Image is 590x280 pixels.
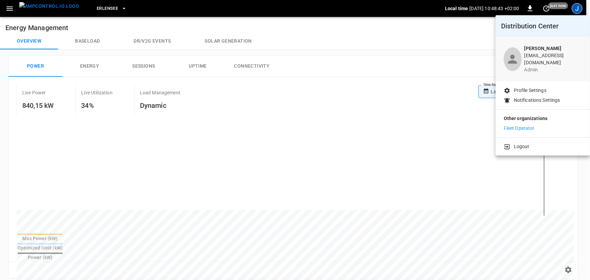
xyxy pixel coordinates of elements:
p: Other organizations [504,115,582,125]
p: admin [524,66,582,73]
div: profile-icon [504,47,522,71]
p: Fleet Operator [504,125,535,132]
b: [PERSON_NAME] [524,46,562,51]
p: Profile Settings [514,87,546,94]
p: Notifications Settings [514,97,560,104]
p: Logout [514,143,529,150]
p: [EMAIL_ADDRESS][DOMAIN_NAME] [524,52,582,66]
h6: Distribution Center [501,21,585,31]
